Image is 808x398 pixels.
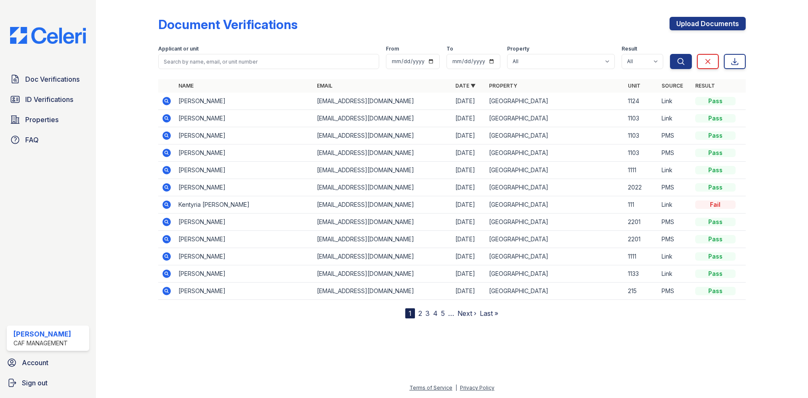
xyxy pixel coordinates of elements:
span: FAQ [25,135,39,145]
td: 1133 [625,265,658,283]
a: 2 [418,309,422,318]
div: Fail [695,200,736,209]
td: [DATE] [452,179,486,196]
td: [PERSON_NAME] [175,214,314,231]
td: [EMAIL_ADDRESS][DOMAIN_NAME] [314,179,452,196]
td: 215 [625,283,658,300]
input: Search by name, email, or unit number [158,54,379,69]
div: Document Verifications [158,17,298,32]
a: Email [317,83,332,89]
td: PMS [658,231,692,248]
td: Link [658,93,692,110]
td: 1103 [625,127,658,144]
div: Pass [695,131,736,140]
td: Kentyria [PERSON_NAME] [175,196,314,214]
a: 3 [425,309,430,318]
div: Pass [695,235,736,243]
div: Pass [695,166,736,174]
span: ID Verifications [25,94,73,104]
a: Source [662,83,683,89]
td: [DATE] [452,214,486,231]
a: Date ▼ [455,83,476,89]
a: FAQ [7,131,89,148]
td: PMS [658,283,692,300]
div: 1 [405,308,415,318]
td: [DATE] [452,283,486,300]
a: Name [178,83,194,89]
div: | [455,385,457,391]
span: Properties [25,115,58,125]
td: [DATE] [452,110,486,127]
label: From [386,45,399,52]
td: [DATE] [452,248,486,265]
td: [DATE] [452,127,486,144]
td: [EMAIL_ADDRESS][DOMAIN_NAME] [314,231,452,248]
td: [PERSON_NAME] [175,93,314,110]
td: [PERSON_NAME] [175,144,314,162]
div: Pass [695,114,736,123]
td: [PERSON_NAME] [175,127,314,144]
td: Link [658,265,692,283]
label: Result [622,45,637,52]
td: [GEOGRAPHIC_DATA] [486,162,624,179]
a: Property [489,83,517,89]
div: Pass [695,97,736,105]
td: [EMAIL_ADDRESS][DOMAIN_NAME] [314,283,452,300]
span: Doc Verifications [25,74,80,84]
a: Next › [457,309,476,318]
span: … [448,308,454,318]
td: [EMAIL_ADDRESS][DOMAIN_NAME] [314,214,452,231]
a: Account [3,354,93,371]
td: [PERSON_NAME] [175,283,314,300]
td: [EMAIL_ADDRESS][DOMAIN_NAME] [314,144,452,162]
img: CE_Logo_Blue-a8612792a0a2168367f1c8372b55b34899dd931a85d93a1a3d3e32e68fde9ad4.png [3,27,93,44]
td: [PERSON_NAME] [175,231,314,248]
td: 2022 [625,179,658,196]
td: [PERSON_NAME] [175,110,314,127]
td: [DATE] [452,162,486,179]
label: To [447,45,453,52]
td: [PERSON_NAME] [175,248,314,265]
td: 1111 [625,162,658,179]
td: PMS [658,214,692,231]
td: PMS [658,179,692,196]
td: [PERSON_NAME] [175,265,314,283]
a: Properties [7,111,89,128]
a: Sign out [3,374,93,391]
td: [DATE] [452,196,486,214]
div: Pass [695,252,736,261]
td: [GEOGRAPHIC_DATA] [486,248,624,265]
td: Link [658,248,692,265]
a: 4 [433,309,438,318]
a: 5 [441,309,445,318]
a: Terms of Service [409,385,452,391]
div: Pass [695,149,736,157]
div: Pass [695,183,736,192]
td: [DATE] [452,93,486,110]
td: Link [658,110,692,127]
td: 1103 [625,110,658,127]
td: 111 [625,196,658,214]
label: Property [507,45,529,52]
div: Pass [695,218,736,226]
td: [EMAIL_ADDRESS][DOMAIN_NAME] [314,127,452,144]
td: [EMAIL_ADDRESS][DOMAIN_NAME] [314,110,452,127]
td: Link [658,162,692,179]
div: Pass [695,270,736,278]
div: Pass [695,287,736,295]
td: [EMAIL_ADDRESS][DOMAIN_NAME] [314,93,452,110]
td: [DATE] [452,231,486,248]
td: [GEOGRAPHIC_DATA] [486,110,624,127]
td: [EMAIL_ADDRESS][DOMAIN_NAME] [314,248,452,265]
td: [GEOGRAPHIC_DATA] [486,127,624,144]
td: [PERSON_NAME] [175,179,314,196]
a: Privacy Policy [460,385,494,391]
td: [GEOGRAPHIC_DATA] [486,214,624,231]
td: [GEOGRAPHIC_DATA] [486,231,624,248]
a: ID Verifications [7,91,89,108]
span: Account [22,358,48,368]
td: [DATE] [452,265,486,283]
a: Upload Documents [670,17,746,30]
td: PMS [658,127,692,144]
